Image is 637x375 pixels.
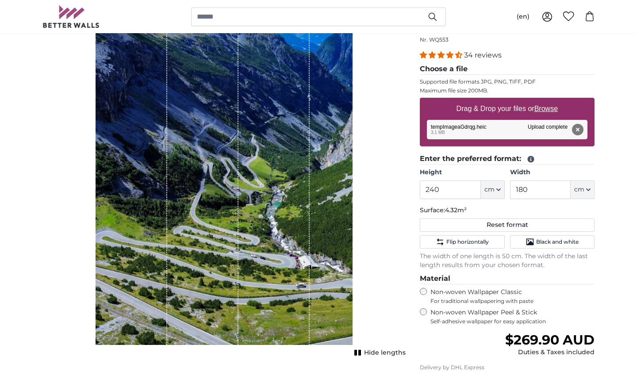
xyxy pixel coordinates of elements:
[505,332,595,348] span: $269.90 AUD
[481,180,505,199] button: cm
[420,36,449,43] span: Nr. WQ553
[534,105,558,112] u: Browse
[420,78,595,85] p: Supported file formats JPG, PNG, TIFF, PDF
[430,288,595,305] label: Non-woven Wallpaper Classic
[430,308,595,325] label: Non-woven Wallpaper Peel & Stick
[420,218,595,232] button: Reset format
[42,5,100,28] img: Betterwalls
[464,51,502,59] span: 34 reviews
[420,206,595,215] p: Surface:
[446,238,489,245] span: Flip horizontally
[536,238,579,245] span: Black and white
[484,185,495,194] span: cm
[420,64,595,75] legend: Choose a file
[510,235,595,249] button: Black and white
[420,168,504,177] label: Height
[510,168,595,177] label: Width
[510,9,537,25] button: (en)
[364,348,406,357] span: Hide lengths
[420,51,464,59] span: 4.32 stars
[445,206,467,214] span: 4.32m²
[420,153,595,165] legend: Enter the preferred format:
[352,347,406,359] button: Hide lengths
[571,180,595,199] button: cm
[430,318,595,325] span: Self-adhesive wallpaper for easy application
[420,235,504,249] button: Flip horizontally
[505,348,595,357] div: Duties & Taxes included
[420,273,595,284] legend: Material
[420,364,595,371] p: Delivery by DHL Express
[42,2,406,356] div: 1 of 1
[453,100,561,118] label: Drag & Drop your files or
[420,252,595,270] p: The width of one length is 50 cm. The width of the last length results from your chosen format.
[574,185,584,194] span: cm
[430,298,595,305] span: For traditional wallpapering with paste
[420,87,595,94] p: Maximum file size 200MB.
